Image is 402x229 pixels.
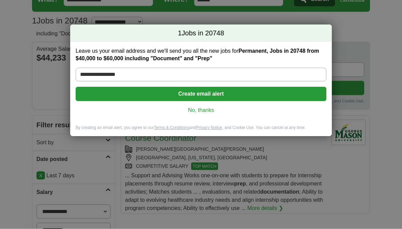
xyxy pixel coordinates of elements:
span: 1 [178,29,182,38]
a: Privacy Notice [196,126,222,130]
h2: Jobs in 20748 [70,25,332,43]
button: Create email alert [76,87,326,101]
a: Terms & Conditions [154,126,189,130]
label: Leave us your email address and we'll send you all the new jobs for [76,48,326,63]
a: No, thanks [81,107,321,114]
div: By creating an email alert, you agree to our and , and Cookie Use. You can cancel at any time. [70,125,332,136]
